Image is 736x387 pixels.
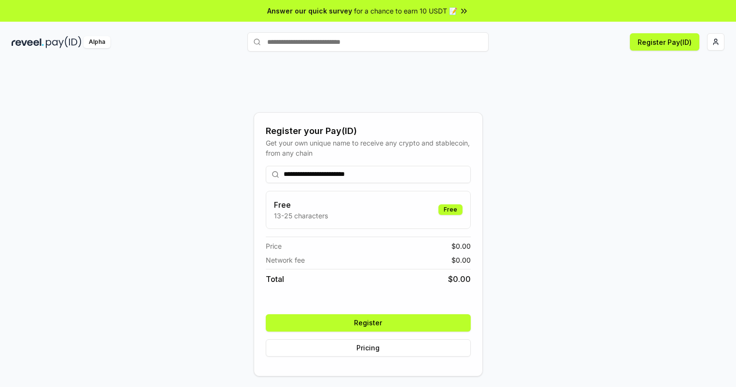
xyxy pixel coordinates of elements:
[451,255,471,265] span: $ 0.00
[266,314,471,332] button: Register
[274,211,328,221] p: 13-25 characters
[354,6,457,16] span: for a chance to earn 10 USDT 📝
[46,36,82,48] img: pay_id
[438,204,463,215] div: Free
[266,339,471,357] button: Pricing
[266,138,471,158] div: Get your own unique name to receive any crypto and stablecoin, from any chain
[630,33,699,51] button: Register Pay(ID)
[12,36,44,48] img: reveel_dark
[451,241,471,251] span: $ 0.00
[267,6,352,16] span: Answer our quick survey
[266,241,282,251] span: Price
[274,199,328,211] h3: Free
[266,124,471,138] div: Register your Pay(ID)
[266,255,305,265] span: Network fee
[266,273,284,285] span: Total
[448,273,471,285] span: $ 0.00
[83,36,110,48] div: Alpha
